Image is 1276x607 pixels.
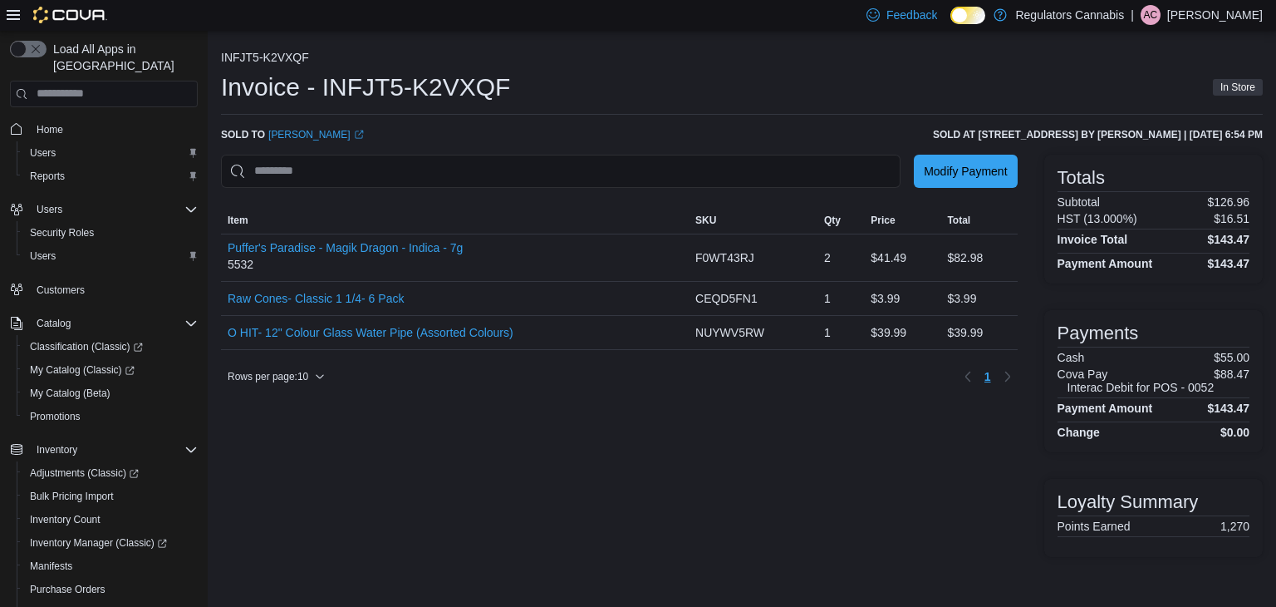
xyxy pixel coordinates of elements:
[1058,351,1085,364] h6: Cash
[30,536,167,550] span: Inventory Manager (Classic)
[30,200,198,220] span: Users
[17,508,204,531] button: Inventory Count
[23,556,79,576] a: Manifests
[1214,368,1249,394] p: $88.47
[23,143,62,163] a: Users
[23,383,117,403] a: My Catalog (Beta)
[1207,402,1249,415] h4: $143.47
[221,128,364,141] div: Sold to
[23,166,198,186] span: Reports
[689,207,817,234] button: SKU
[1213,79,1263,96] span: In Store
[1214,212,1249,225] p: $16.51
[23,556,198,576] span: Manifests
[950,24,951,25] span: Dark Mode
[1067,381,1215,394] h6: Interac Debit for POS - 0052
[30,340,143,353] span: Classification (Classic)
[23,580,198,600] span: Purchase Orders
[23,246,62,266] a: Users
[3,438,204,461] button: Inventory
[950,7,985,24] input: Dark Mode
[30,249,56,263] span: Users
[23,223,101,243] a: Security Roles
[30,440,198,460] span: Inventory
[30,200,69,220] button: Users
[817,207,864,234] button: Qty
[3,198,204,221] button: Users
[30,119,198,140] span: Home
[17,221,204,244] button: Security Roles
[23,143,198,163] span: Users
[17,555,204,578] button: Manifests
[23,486,120,506] a: Bulk Pricing Import
[17,578,204,601] button: Purchase Orders
[871,214,895,227] span: Price
[221,51,1263,67] nav: An example of EuiBreadcrumbs
[30,440,84,460] button: Inventory
[1207,233,1249,246] h4: $143.47
[23,486,198,506] span: Bulk Pricing Import
[23,510,107,530] a: Inventory Count
[695,289,758,308] span: CEQD5FN1
[354,130,364,140] svg: External link
[17,165,204,188] button: Reports
[933,128,1263,141] h6: Sold at [STREET_ADDRESS] by [PERSON_NAME] | [DATE] 6:54 PM
[17,244,204,268] button: Users
[221,155,901,188] input: This is a search bar. As you type, the results lower in the page will automatically filter.
[30,583,106,596] span: Purchase Orders
[1058,233,1128,246] h4: Invoice Total
[228,241,463,254] button: Puffer's Paradise - Magik Dragon - Indica - 7g
[228,241,463,274] div: 5532
[1058,426,1100,439] h4: Change
[23,580,112,600] a: Purchase Orders
[864,207,940,234] button: Price
[1058,520,1131,533] h6: Points Earned
[37,284,85,297] span: Customers
[940,316,1017,349] div: $39.99
[978,363,998,390] button: Page 1 of 1
[23,463,145,483] a: Adjustments (Classic)
[1167,5,1263,25] p: [PERSON_NAME]
[30,313,77,333] button: Catalog
[817,316,864,349] div: 1
[17,141,204,165] button: Users
[30,560,72,573] span: Manifests
[914,155,1017,188] button: Modify Payment
[221,367,331,387] button: Rows per page:10
[17,485,204,508] button: Bulk Pricing Import
[23,166,71,186] a: Reports
[33,7,107,23] img: Cova
[17,358,204,382] a: My Catalog (Classic)
[23,463,198,483] span: Adjustments (Classic)
[1058,402,1153,415] h4: Payment Amount
[37,123,63,136] span: Home
[1058,492,1199,512] h3: Loyalty Summary
[30,387,110,400] span: My Catalog (Beta)
[23,246,198,266] span: Users
[1058,212,1137,225] h6: HST (13.000%)
[17,382,204,405] button: My Catalog (Beta)
[1220,520,1249,533] p: 1,270
[23,360,141,380] a: My Catalog (Classic)
[1141,5,1161,25] div: Ashlee Campeau
[1058,168,1105,188] h3: Totals
[23,407,198,427] span: Promotions
[17,405,204,428] button: Promotions
[30,279,198,300] span: Customers
[940,282,1017,315] div: $3.99
[30,280,91,300] a: Customers
[947,214,970,227] span: Total
[958,367,978,387] button: Previous page
[1144,5,1158,25] span: AC
[1131,5,1134,25] p: |
[30,313,198,333] span: Catalog
[37,203,62,216] span: Users
[3,117,204,141] button: Home
[221,207,689,234] button: Item
[30,466,139,480] span: Adjustments (Classic)
[3,278,204,302] button: Customers
[1207,195,1249,209] p: $126.96
[23,337,150,357] a: Classification (Classic)
[37,317,71,330] span: Catalog
[864,241,940,274] div: $41.49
